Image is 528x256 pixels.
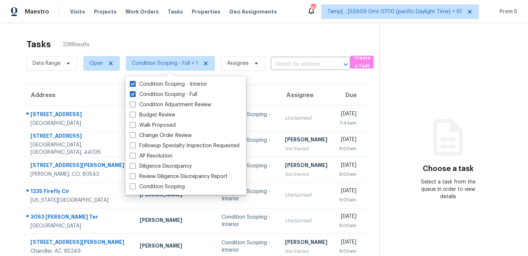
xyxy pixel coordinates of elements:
div: [PERSON_NAME] [140,191,210,200]
div: Not Started [285,248,327,255]
div: [PERSON_NAME] [140,216,210,226]
div: 9:00am [339,222,356,229]
div: [STREET_ADDRESS] [30,111,128,120]
th: Type [216,85,279,105]
div: Select a task from the queue in order to view details [414,178,482,200]
div: 843 [311,4,316,12]
label: Condition Scoping - Interior [130,81,207,88]
div: [DATE] [339,187,356,196]
div: [STREET_ADDRESS][PERSON_NAME] [30,238,128,248]
div: [DATE] [339,136,356,145]
div: Condition Scoping - Interior [221,162,273,177]
span: Create a Task [354,54,370,71]
label: Budget Review [130,111,175,119]
span: Maestro [25,8,49,15]
th: Assignee [279,85,333,105]
input: Search by address [271,59,330,70]
label: Condition Adjustment Review [130,101,211,108]
div: [GEOGRAPHIC_DATA] [30,120,128,127]
span: Condition Scoping - Full + 1 [132,60,198,67]
div: [PERSON_NAME] [285,136,327,145]
div: 9:00am [339,145,356,152]
div: 9:00am [339,171,356,178]
span: Open [89,60,103,67]
div: [PERSON_NAME], CO, 80543 [30,171,128,178]
div: [PERSON_NAME] [285,238,327,248]
div: Unclaimed [285,192,327,199]
span: Tasks [168,9,183,14]
span: Work Orders [125,8,159,15]
div: Not Started [285,171,327,178]
label: Condition Scoping - Full [130,91,197,98]
label: Followup Specialty Inspection Requested [130,142,239,149]
label: Diligence Discrepancy [130,163,192,170]
div: [STREET_ADDRESS] [30,132,128,141]
button: Open [341,59,351,70]
span: Tamp[…]3:59:59 Gmt 0700 (pacific Daylight Time) + 61 [327,8,462,15]
label: Change Order Review [130,132,192,139]
div: [PERSON_NAME] [140,242,210,251]
div: 7:44am [339,119,356,127]
label: Review Diligence Discrepancy Report [130,173,228,180]
button: Create a Task [350,56,374,68]
div: [DATE] [339,162,356,171]
div: Chandler, AZ, 85249 [30,248,128,255]
span: 238 Results [63,41,89,48]
div: [STREET_ADDRESS][PERSON_NAME] [30,162,128,171]
div: 1235 Firefly Cir [30,188,128,197]
div: 9:00am [339,196,356,204]
th: Due [333,85,368,105]
div: Condition Scoping - Interior [221,214,273,228]
div: Unclaimed [285,217,327,225]
div: [US_STATE][GEOGRAPHIC_DATA] [30,197,128,204]
div: Condition Scoping - Interior [221,239,273,254]
h2: Tasks [26,41,51,48]
div: Unclaimed [285,115,327,122]
div: [GEOGRAPHIC_DATA], [GEOGRAPHIC_DATA], 44035 [30,141,128,156]
span: Assignee [227,60,249,67]
div: [PERSON_NAME] [285,162,327,171]
span: Visits [70,8,85,15]
h3: Choose a task [423,165,474,172]
div: Condition Scoping - Interior [221,188,273,203]
span: Properties [192,8,220,15]
label: Walk Proposed [130,122,176,129]
div: [GEOGRAPHIC_DATA] [30,222,128,230]
th: Address [23,85,134,105]
div: [DATE] [339,238,356,248]
div: Condition Scoping - Full [221,111,273,126]
div: [DATE] [339,110,356,119]
span: Prem S [496,8,517,15]
label: Condition Scoping [130,183,185,190]
div: Not Started [285,145,327,152]
label: AP Resolution [130,152,172,160]
div: Condition Scoping - Interior [221,137,273,151]
div: [DATE] [339,213,356,222]
span: Geo Assignments [229,8,277,15]
div: 3053 [PERSON_NAME] Ter [30,213,128,222]
span: Date Range [33,60,60,67]
div: 9:00am [339,248,356,255]
span: Projects [94,8,117,15]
